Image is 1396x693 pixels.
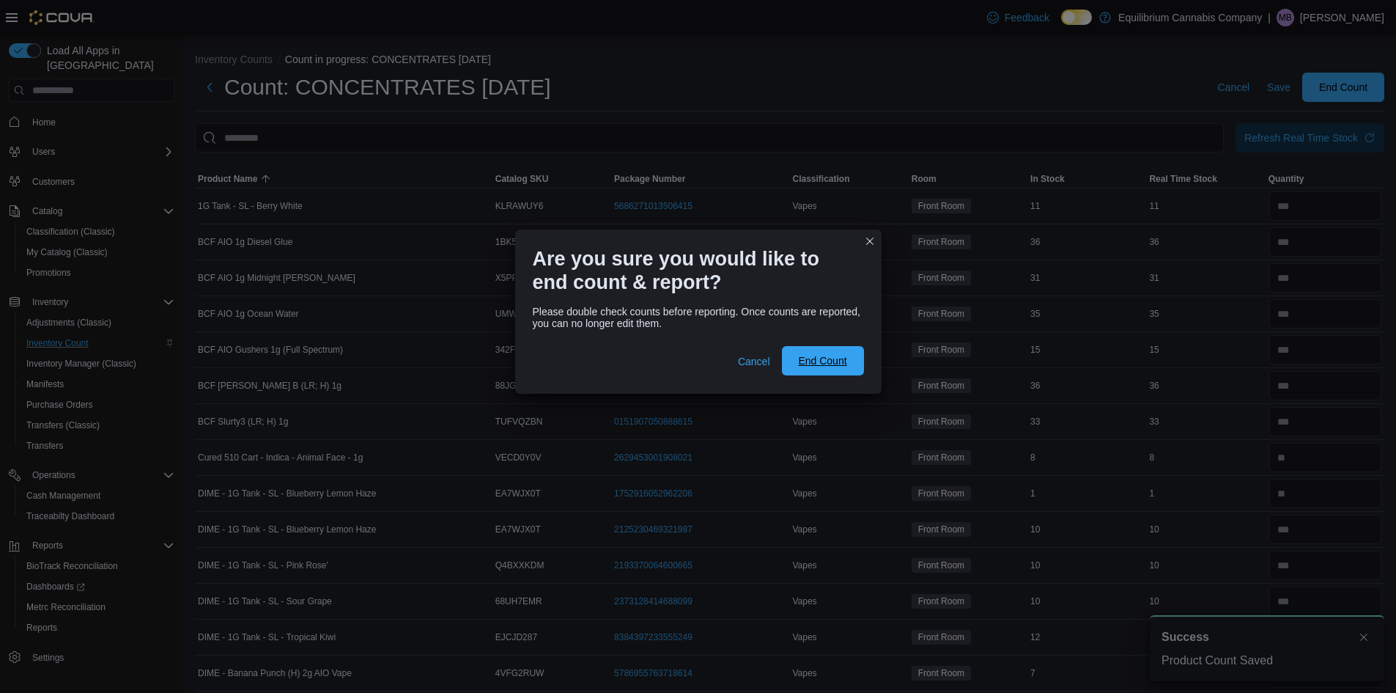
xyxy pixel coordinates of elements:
button: Cancel [732,347,776,376]
div: Please double check counts before reporting. Once counts are reported, you can no longer edit them. [533,306,864,329]
button: Closes this modal window [861,232,879,250]
span: Cancel [738,354,770,369]
h1: Are you sure you would like to end count & report? [533,247,852,294]
button: End Count [782,346,864,375]
span: End Count [798,353,846,368]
